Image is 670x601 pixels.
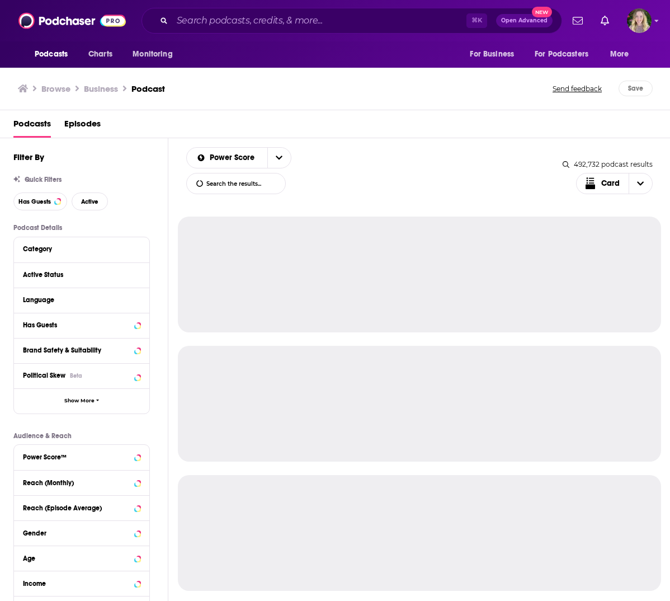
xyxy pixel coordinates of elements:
p: Audience & Reach [13,432,150,440]
h3: Podcast [131,83,165,94]
span: Card [601,180,620,187]
button: Send feedback [549,81,605,96]
div: Beta [70,372,82,379]
button: Show profile menu [627,8,652,33]
span: Open Advanced [501,18,548,24]
span: New [532,7,552,17]
div: Power Score™ [23,453,131,461]
button: Active [72,192,108,210]
button: Language [23,293,140,307]
button: Reach (Episode Average) [23,500,140,514]
div: 492,732 podcast results [563,160,653,168]
span: More [610,46,629,62]
h2: Filter By [13,152,44,162]
span: For Podcasters [535,46,588,62]
a: Podcasts [13,115,51,138]
div: Has Guests [23,321,131,329]
div: Income [23,580,131,588]
span: Quick Filters [25,176,62,184]
button: Choose View [576,173,653,194]
button: open menu [267,148,291,168]
span: For Business [470,46,514,62]
button: Category [23,242,140,256]
a: Episodes [64,115,101,138]
button: Age [23,551,140,565]
p: Podcast Details [13,224,150,232]
div: Reach (Episode Average) [23,504,131,512]
img: User Profile [627,8,652,33]
a: Show notifications dropdown [568,11,587,30]
button: Active Status [23,267,140,281]
button: open menu [462,44,528,65]
div: Category [23,245,133,253]
span: ⌘ K [466,13,487,28]
button: Gender [23,525,140,539]
div: Reach (Monthly) [23,479,131,487]
span: Show More [64,398,95,404]
button: open menu [125,44,187,65]
button: Open AdvancedNew [496,14,553,27]
button: Brand Safety & Suitability [23,343,140,357]
span: Active [81,199,98,205]
button: Reach (Monthly) [23,475,140,489]
span: Logged in as lauren19365 [627,8,652,33]
div: Active Status [23,271,133,279]
button: open menu [187,154,267,162]
h2: Choose List sort [186,147,291,168]
button: open menu [602,44,643,65]
button: Show More [14,388,149,414]
div: Brand Safety & Suitability [23,346,131,354]
button: Save [619,81,653,96]
button: Has Guests [13,192,67,210]
h1: Business [84,83,118,94]
img: Podchaser - Follow, Share and Rate Podcasts [18,10,126,31]
span: Charts [88,46,112,62]
button: Power Score™ [23,449,140,463]
button: open menu [527,44,605,65]
button: Has Guests [23,318,140,332]
input: Search podcasts, credits, & more... [172,12,466,30]
div: Age [23,555,131,562]
button: Income [23,576,140,590]
span: Has Guests [18,199,51,205]
div: Search podcasts, credits, & more... [141,8,562,34]
span: Power Score [210,154,258,162]
a: Show notifications dropdown [596,11,614,30]
a: Browse [41,83,70,94]
button: Political SkewBeta [23,368,140,382]
button: open menu [27,44,82,65]
span: Podcasts [35,46,68,62]
span: Political Skew [23,372,65,379]
span: Monitoring [133,46,172,62]
div: Gender [23,529,131,537]
a: Charts [81,44,119,65]
div: Language [23,296,133,304]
